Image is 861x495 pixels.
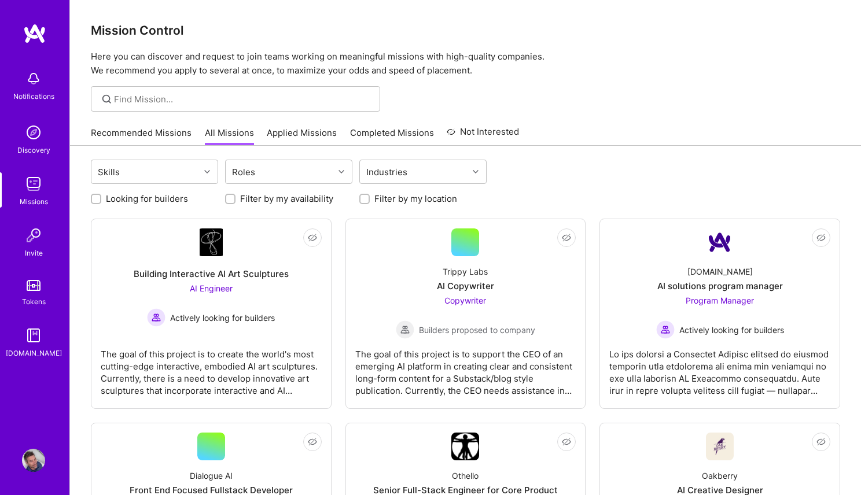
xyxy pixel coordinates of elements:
img: Company Logo [706,433,734,460]
div: Missions [20,195,48,208]
div: Othello [452,470,479,482]
img: logo [23,23,46,44]
a: Company Logo[DOMAIN_NAME]AI solutions program managerProgram Manager Actively looking for builder... [609,228,830,399]
i: icon EyeClosed [308,437,317,446]
img: tokens [27,280,41,291]
a: Trippy LabsAI CopywriterCopywriter Builders proposed to companyBuilders proposed to companyThe go... [355,228,576,399]
div: Lo ips dolorsi a Consectet Adipisc elitsed do eiusmod temporin utla etdolorema ali enima min veni... [609,339,830,397]
div: Discovery [17,144,50,156]
input: Find Mission... [114,93,371,105]
label: Filter by my location [374,193,457,205]
i: icon EyeClosed [816,437,826,446]
img: Company Logo [200,228,223,256]
span: Actively looking for builders [170,312,275,324]
img: Actively looking for builders [147,308,165,327]
div: Dialogue AI [190,470,233,482]
div: Building Interactive AI Art Sculptures [134,268,289,280]
img: guide book [22,324,45,347]
div: The goal of this project is to create the world's most cutting-edge interactive, embodied AI art ... [101,339,322,397]
div: Oakberry [702,470,738,482]
a: User Avatar [19,449,48,472]
a: All Missions [205,127,254,146]
i: icon EyeClosed [308,233,317,242]
span: AI Engineer [190,283,233,293]
div: Invite [25,247,43,259]
label: Looking for builders [106,193,188,205]
i: icon Chevron [204,169,210,175]
div: Trippy Labs [443,265,488,278]
a: Recommended Missions [91,127,192,146]
i: icon EyeClosed [816,233,826,242]
div: Roles [229,164,258,180]
p: Here you can discover and request to join teams working on meaningful missions with high-quality ... [91,50,840,77]
h3: Mission Control [91,23,840,38]
a: Company LogoBuilding Interactive AI Art SculpturesAI Engineer Actively looking for buildersActive... [101,228,322,399]
div: AI solutions program manager [657,280,783,292]
div: AI Copywriter [437,280,494,292]
img: discovery [22,121,45,144]
img: Company Logo [706,228,734,256]
img: teamwork [22,172,45,195]
img: Invite [22,224,45,247]
i: icon SearchGrey [100,93,113,106]
div: [DOMAIN_NAME] [687,265,753,278]
div: Skills [95,164,123,180]
a: Completed Missions [350,127,434,146]
i: icon Chevron [473,169,479,175]
span: Builders proposed to company [419,324,535,336]
span: Actively looking for builders [679,324,784,336]
div: [DOMAIN_NAME] [6,347,62,359]
div: Notifications [13,90,54,102]
img: Company Logo [451,433,479,460]
label: Filter by my availability [240,193,333,205]
i: icon Chevron [338,169,344,175]
i: icon EyeClosed [562,437,571,446]
img: Actively looking for builders [656,320,675,339]
div: The goal of this project is to support the CEO of an emerging AI platform in creating clear and c... [355,339,576,397]
span: Program Manager [686,295,754,305]
a: Applied Missions [267,127,337,146]
img: bell [22,67,45,90]
i: icon EyeClosed [562,233,571,242]
img: User Avatar [22,449,45,472]
div: Industries [363,164,410,180]
img: Builders proposed to company [396,320,414,339]
div: Tokens [22,295,46,308]
span: Copywriter [444,295,486,305]
a: Not Interested [447,125,519,146]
